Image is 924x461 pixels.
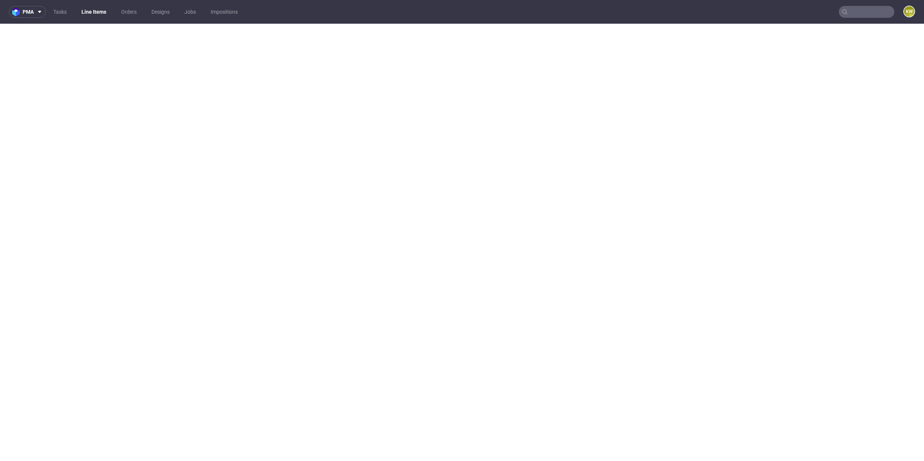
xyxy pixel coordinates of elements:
[9,6,46,18] button: pma
[49,6,71,18] a: Tasks
[147,6,174,18] a: Designs
[180,6,200,18] a: Jobs
[77,6,111,18] a: Line Items
[206,6,242,18] a: Impositions
[23,9,34,14] span: pma
[117,6,141,18] a: Orders
[12,8,23,16] img: logo
[904,6,914,17] figcaption: KW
